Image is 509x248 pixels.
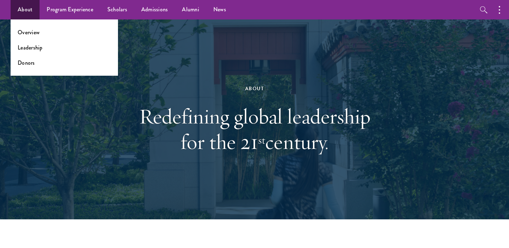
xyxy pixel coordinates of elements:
div: About [133,84,377,93]
sup: st [258,133,265,147]
h1: Redefining global leadership for the 21 century. [133,104,377,155]
a: Overview [18,28,40,36]
a: Leadership [18,44,43,52]
a: Donors [18,59,35,67]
